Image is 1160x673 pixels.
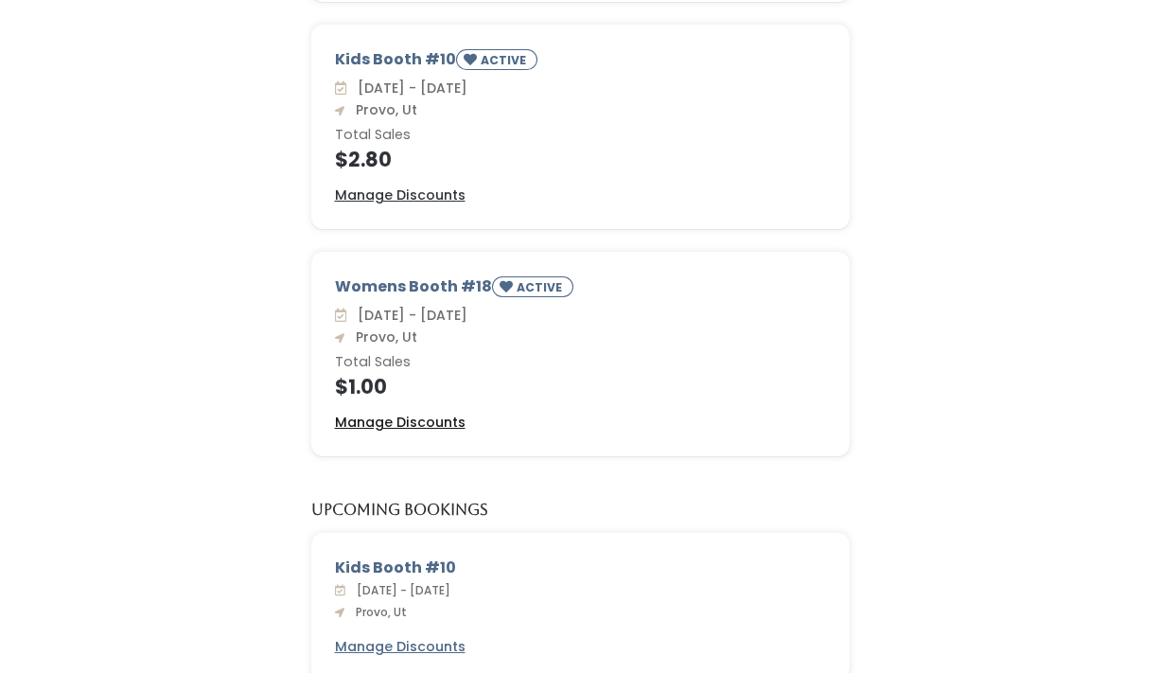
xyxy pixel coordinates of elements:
[350,306,467,325] span: [DATE] - [DATE]
[335,413,466,432] u: Manage Discounts
[335,376,826,398] h4: $1.00
[349,582,450,598] span: [DATE] - [DATE]
[335,637,466,657] a: Manage Discounts
[311,502,488,519] h5: Upcoming Bookings
[335,637,466,656] u: Manage Discounts
[348,100,417,119] span: Provo, Ut
[335,48,826,78] div: Kids Booth #10
[348,328,417,346] span: Provo, Ut
[517,279,566,295] small: ACTIVE
[350,79,467,97] span: [DATE] - [DATE]
[335,128,826,143] h6: Total Sales
[335,355,826,370] h6: Total Sales
[348,604,407,620] span: Provo, Ut
[335,413,466,433] a: Manage Discounts
[335,186,466,204] u: Manage Discounts
[335,275,826,305] div: Womens Booth #18
[335,149,826,170] h4: $2.80
[481,52,530,68] small: ACTIVE
[335,186,466,205] a: Manage Discounts
[335,557,826,579] div: Kids Booth #10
